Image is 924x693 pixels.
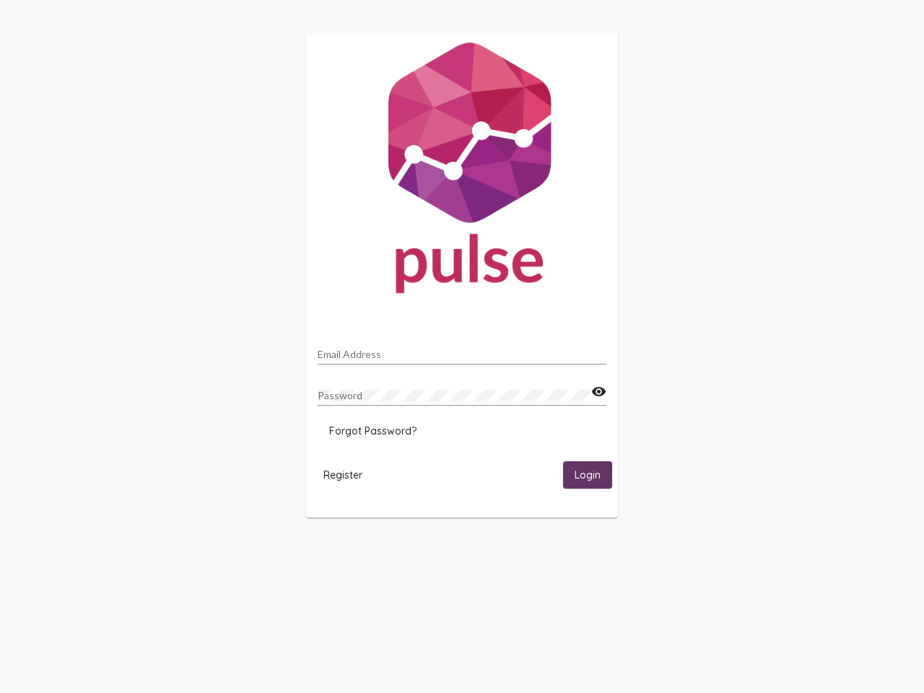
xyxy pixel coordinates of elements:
[591,383,606,401] mat-icon: visibility
[329,424,417,437] span: Forgot Password?
[306,35,618,308] img: Pulse For Good Logo
[323,468,362,481] span: Register
[318,418,428,444] button: Forgot Password?
[575,469,601,482] span: Login
[312,461,374,488] button: Register
[563,461,612,488] button: Login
